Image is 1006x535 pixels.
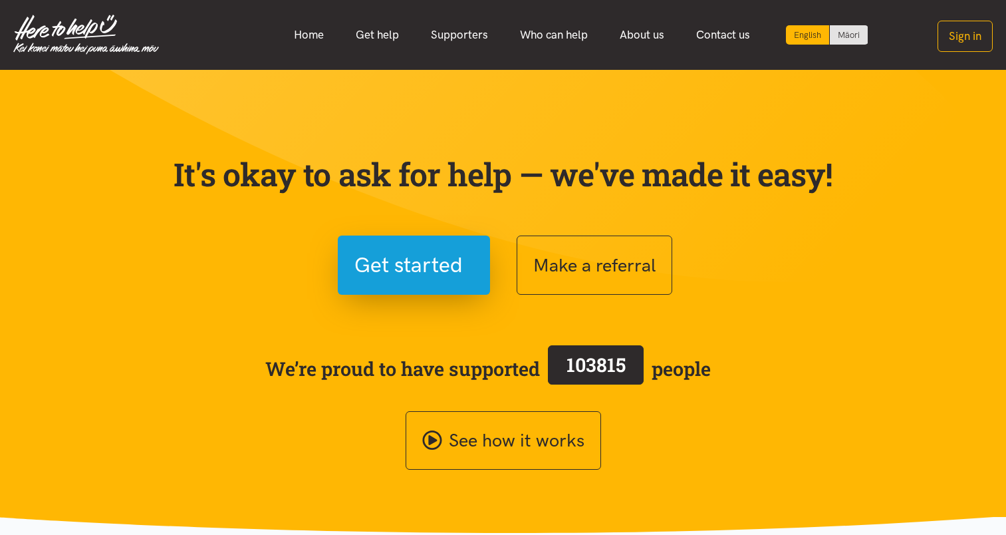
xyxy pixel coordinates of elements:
span: 103815 [566,352,626,377]
button: Make a referral [517,236,672,295]
img: Home [13,15,159,55]
a: Home [278,21,340,49]
p: It's okay to ask for help — we've made it easy! [171,155,836,194]
a: Contact us [680,21,766,49]
a: Who can help [504,21,604,49]
a: Get help [340,21,415,49]
a: See how it works [406,411,601,470]
a: Switch to Te Reo Māori [830,25,868,45]
div: Current language [786,25,830,45]
button: Sign in [938,21,993,52]
div: Language toggle [786,25,868,45]
a: About us [604,21,680,49]
span: Get started [354,248,463,282]
span: We’re proud to have supported people [265,343,711,395]
a: Supporters [415,21,504,49]
button: Get started [338,236,490,295]
a: 103815 [540,343,652,395]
